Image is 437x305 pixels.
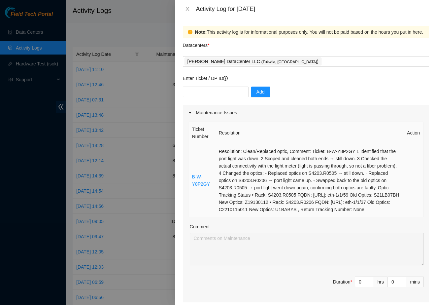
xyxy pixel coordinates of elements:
[251,87,270,97] button: Add
[374,277,388,287] div: hrs
[183,75,429,82] p: Enter Ticket / DP ID
[406,277,424,287] div: mins
[185,6,190,12] span: close
[188,30,192,34] span: exclamation-circle
[333,278,352,286] div: Duration
[183,105,429,120] div: Maintenance Issues
[403,122,424,144] th: Action
[192,174,210,187] a: B-W-Y8P2GY
[183,38,210,49] p: Datacenters
[195,28,207,36] strong: Note:
[196,5,429,13] div: Activity Log for [DATE]
[188,111,192,115] span: caret-right
[256,88,265,95] span: Add
[188,122,215,144] th: Ticket Number
[223,76,228,81] span: question-circle
[215,144,403,217] td: Resolution: Clean/Replaced optic, Comment: Ticket: B-W-Y8P2GY 1 Identified that the port light wa...
[187,58,319,65] p: [PERSON_NAME] DataCenter LLC )
[183,6,192,12] button: Close
[261,60,317,64] span: ( Tukwila, [GEOGRAPHIC_DATA]
[190,223,210,230] label: Comment
[215,122,403,144] th: Resolution
[190,233,424,265] textarea: Comment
